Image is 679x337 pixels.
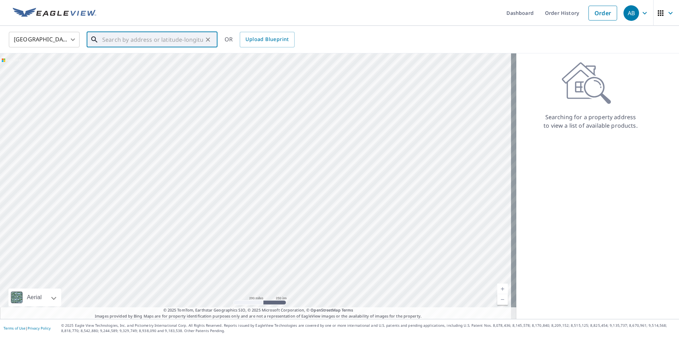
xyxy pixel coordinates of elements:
[9,30,80,50] div: [GEOGRAPHIC_DATA]
[102,30,203,50] input: Search by address or latitude-longitude
[342,307,353,313] a: Terms
[497,284,508,294] a: Current Level 5, Zoom In
[240,32,294,47] a: Upload Blueprint
[311,307,340,313] a: OpenStreetMap
[61,323,675,333] p: © 2025 Eagle View Technologies, Inc. and Pictometry International Corp. All Rights Reserved. Repo...
[25,289,44,306] div: Aerial
[163,307,353,313] span: © 2025 TomTom, Earthstar Geographics SIO, © 2025 Microsoft Corporation, ©
[623,5,639,21] div: AB
[4,326,51,330] p: |
[13,8,96,18] img: EV Logo
[497,294,508,305] a: Current Level 5, Zoom Out
[543,113,638,130] p: Searching for a property address to view a list of available products.
[588,6,617,21] a: Order
[4,326,25,331] a: Terms of Use
[203,35,213,45] button: Clear
[8,289,61,306] div: Aerial
[28,326,51,331] a: Privacy Policy
[245,35,289,44] span: Upload Blueprint
[225,32,295,47] div: OR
